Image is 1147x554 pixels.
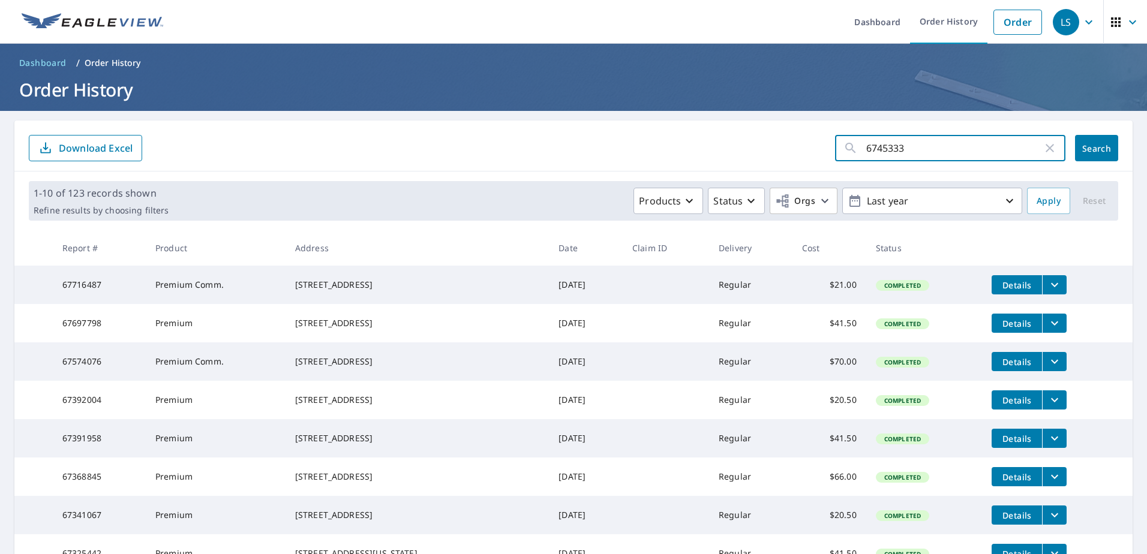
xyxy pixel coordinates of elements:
[709,419,792,457] td: Regular
[1037,194,1061,209] span: Apply
[22,13,163,31] img: EV Logo
[877,358,928,366] span: Completed
[53,342,146,381] td: 67574076
[792,230,866,266] th: Cost
[29,135,142,161] button: Download Excel
[633,188,703,214] button: Products
[295,394,539,406] div: [STREET_ADDRESS]
[295,509,539,521] div: [STREET_ADDRESS]
[775,194,815,209] span: Orgs
[549,342,623,381] td: [DATE]
[295,356,539,368] div: [STREET_ADDRESS]
[53,457,146,496] td: 67368845
[295,471,539,483] div: [STREET_ADDRESS]
[146,381,286,419] td: Premium
[999,433,1035,444] span: Details
[85,57,141,69] p: Order History
[877,511,928,520] span: Completed
[14,53,1133,73] nav: breadcrumb
[53,304,146,342] td: 67697798
[770,188,837,214] button: Orgs
[992,314,1042,333] button: detailsBtn-67697798
[549,381,623,419] td: [DATE]
[639,194,681,208] p: Products
[549,230,623,266] th: Date
[146,457,286,496] td: Premium
[999,510,1035,521] span: Details
[993,10,1042,35] a: Order
[999,356,1035,368] span: Details
[14,77,1133,102] h1: Order History
[862,191,1002,212] p: Last year
[709,457,792,496] td: Regular
[623,230,709,266] th: Claim ID
[549,419,623,457] td: [DATE]
[19,57,67,69] span: Dashboard
[76,56,80,70] li: /
[1042,505,1067,525] button: filesDropdownBtn-67341067
[792,342,866,381] td: $70.00
[709,496,792,534] td: Regular
[792,381,866,419] td: $20.50
[549,266,623,304] td: [DATE]
[999,395,1035,406] span: Details
[709,342,792,381] td: Regular
[709,266,792,304] td: Regular
[792,304,866,342] td: $41.50
[295,279,539,291] div: [STREET_ADDRESS]
[842,188,1022,214] button: Last year
[295,432,539,444] div: [STREET_ADDRESS]
[877,473,928,481] span: Completed
[1042,275,1067,294] button: filesDropdownBtn-67716487
[34,205,169,216] p: Refine results by choosing filters
[866,230,983,266] th: Status
[713,194,743,208] p: Status
[1085,143,1109,154] span: Search
[549,457,623,496] td: [DATE]
[709,304,792,342] td: Regular
[146,496,286,534] td: Premium
[877,435,928,443] span: Completed
[1053,9,1079,35] div: LS
[1042,314,1067,333] button: filesDropdownBtn-67697798
[992,467,1042,486] button: detailsBtn-67368845
[146,266,286,304] td: Premium Comm.
[709,230,792,266] th: Delivery
[286,230,549,266] th: Address
[146,419,286,457] td: Premium
[992,429,1042,448] button: detailsBtn-67391958
[146,304,286,342] td: Premium
[866,131,1043,165] input: Address, Report #, Claim ID, etc.
[549,304,623,342] td: [DATE]
[53,381,146,419] td: 67392004
[1042,429,1067,448] button: filesDropdownBtn-67391958
[53,266,146,304] td: 67716487
[992,352,1042,371] button: detailsBtn-67574076
[295,317,539,329] div: [STREET_ADDRESS]
[1027,188,1070,214] button: Apply
[999,471,1035,483] span: Details
[792,496,866,534] td: $20.50
[146,230,286,266] th: Product
[877,281,928,290] span: Completed
[1042,467,1067,486] button: filesDropdownBtn-67368845
[1042,390,1067,410] button: filesDropdownBtn-67392004
[992,505,1042,525] button: detailsBtn-67341067
[999,318,1035,329] span: Details
[1042,352,1067,371] button: filesDropdownBtn-67574076
[792,266,866,304] td: $21.00
[549,496,623,534] td: [DATE]
[14,53,71,73] a: Dashboard
[34,186,169,200] p: 1-10 of 123 records shown
[877,320,928,328] span: Completed
[792,419,866,457] td: $41.50
[53,419,146,457] td: 67391958
[992,390,1042,410] button: detailsBtn-67392004
[53,496,146,534] td: 67341067
[59,141,133,155] p: Download Excel
[708,188,765,214] button: Status
[999,279,1035,291] span: Details
[709,381,792,419] td: Regular
[877,396,928,405] span: Completed
[1075,135,1118,161] button: Search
